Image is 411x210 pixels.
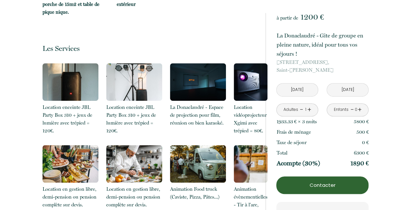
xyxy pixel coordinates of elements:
[276,176,368,194] button: Contacter
[43,44,257,53] p: Les Services
[170,63,226,101] img: 17380009292195.jpg
[276,118,317,126] p: 1933.33 € × 3 nuit
[234,103,267,135] p: Location vidéoprojecteur Xgimi avec trépied = 80€.
[283,107,298,113] div: Adultes
[43,185,98,209] p: Location en gestion libre, demi-pension ou pension complète sur devis.
[350,105,354,115] a: -
[358,105,362,115] a: +
[351,159,369,167] p: 1890 €
[276,159,320,167] p: Acompte (30%)
[354,149,369,157] p: 6300 €
[234,145,267,183] img: 17392862999143.jpg
[315,119,317,125] span: s
[300,105,303,115] a: -
[362,139,369,146] p: 0 €
[106,185,162,209] p: Location en gestion libre, demi-pension ou pension complète sur devis.
[43,103,98,135] p: Location enceinte JBL Party Box 310 + jeux de lumière avec trépied = 120€.
[276,149,287,157] p: Total
[279,181,366,189] p: Contacter
[300,12,324,22] span: 1200 €
[327,83,368,96] input: Départ
[170,185,226,201] p: Animation Food truck (Caviste, Pizza, Pâtes...)
[276,139,306,146] p: Taxe de séjour
[43,63,98,101] img: 17380009197854.jpg
[356,128,369,136] p: 500 €
[354,118,369,126] p: 5800 €
[276,58,368,66] span: [STREET_ADDRESS],
[276,15,298,21] span: à partir de
[304,107,307,113] div: 1
[170,145,226,183] img: 17392864529637.jpg
[106,103,162,135] p: Location enceinte JBL Party Box 310 + jeux de lumière avec trépied = 120€.
[106,145,162,183] img: 17392866495434.jpg
[234,63,267,101] img: 17380009313178.jpg
[277,83,318,96] input: Arrivée
[354,107,358,113] div: 0
[170,103,226,127] p: La Donaclaudré - Espace de projection pour film, réunion ou bien karaoké.
[106,63,162,101] img: 17392853533931.jpg
[307,105,311,115] a: +
[43,145,98,183] img: 17392871741057.jpg
[334,107,349,113] div: Enfants
[276,58,368,74] p: Saint-[PERSON_NAME]
[276,128,311,136] p: Frais de ménage
[276,31,368,58] p: La Donaclaudré - Gîte de groupe en pleine nature, idéal pour tous vos séjours !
